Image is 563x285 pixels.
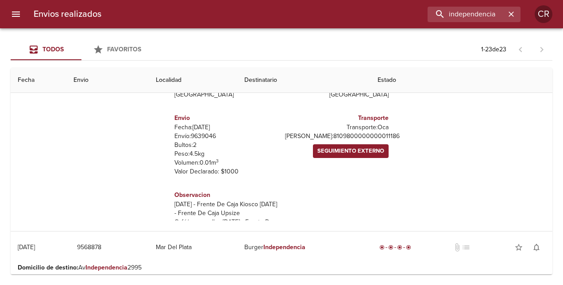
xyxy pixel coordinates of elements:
[174,190,278,200] h6: Observacion
[237,68,370,93] th: Destinatario
[317,146,384,156] span: Seguimiento Externo
[18,263,545,272] p: Av 2995
[18,264,78,271] b: Domicilio de destino :
[462,243,470,252] span: No tiene pedido asociado
[174,167,278,176] p: Valor Declarado: $ 1000
[535,5,552,23] div: CR
[285,132,389,141] p: [PERSON_NAME]: 8109800000000011186
[174,158,278,167] p: Volumen: 0.01 m
[510,45,531,54] span: Pagina anterior
[285,113,389,123] h6: Transporte
[428,7,505,22] input: buscar
[42,46,64,53] span: Todos
[514,243,523,252] span: star_border
[481,45,506,54] p: 1 - 23 de 23
[66,68,149,93] th: Envio
[174,132,278,141] p: Envío: 9639046
[174,113,278,123] h6: Envio
[11,39,152,60] div: Tabs Envios
[73,239,105,256] button: 9568878
[85,264,127,271] em: Independencia
[11,68,66,93] th: Fecha
[313,144,389,158] a: Seguimiento Externo
[531,39,552,60] span: Pagina siguiente
[263,243,305,251] em: Independencia
[397,245,402,250] span: radio_button_checked
[370,68,552,93] th: Estado
[535,5,552,23] div: Abrir información de usuario
[453,243,462,252] span: No tiene documentos adjuntos
[5,4,27,25] button: menu
[388,245,393,250] span: radio_button_checked
[34,7,101,21] h6: Envios realizados
[174,123,278,132] p: Fecha: [DATE]
[149,68,237,93] th: Localidad
[379,245,385,250] span: radio_button_checked
[174,150,278,158] p: Peso: 4.5 kg
[237,231,370,263] td: Burger
[532,243,541,252] span: notifications_none
[77,242,101,253] span: 9568878
[528,239,545,256] button: Activar notificaciones
[149,231,237,263] td: Mar Del Plata
[285,90,389,99] p: [GEOGRAPHIC_DATA]
[378,243,413,252] div: Entregado
[406,245,411,250] span: radio_button_checked
[107,46,141,53] span: Favoritos
[174,141,278,150] p: Bultos: 2
[18,243,35,251] div: [DATE]
[285,123,389,132] p: Transporte: Oca
[216,158,219,164] sup: 3
[174,90,278,99] p: [GEOGRAPHIC_DATA]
